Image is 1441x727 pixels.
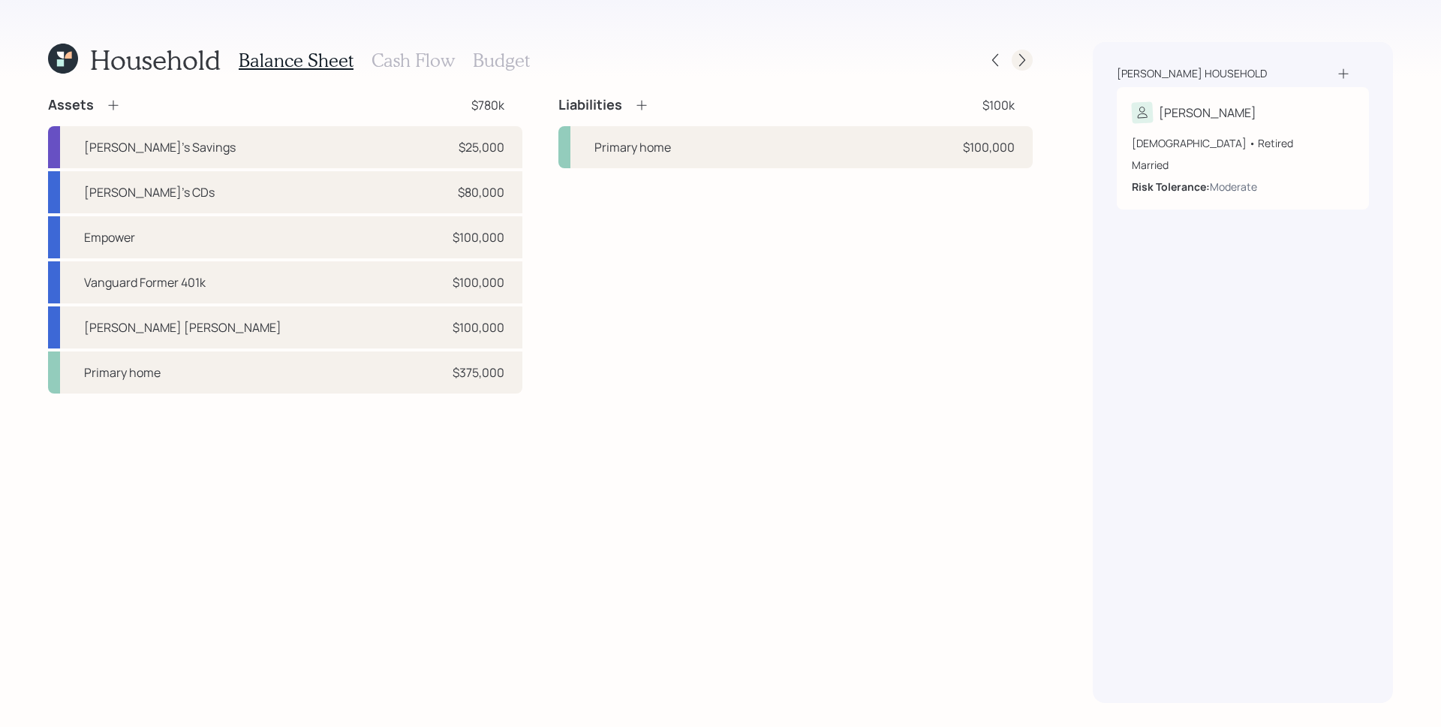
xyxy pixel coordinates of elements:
div: Married [1132,157,1354,173]
div: $100k [982,96,1015,114]
div: $100,000 [963,138,1015,156]
h1: Household [90,44,221,76]
div: [PERSON_NAME] household [1117,66,1267,81]
h3: Cash Flow [372,50,455,71]
div: [PERSON_NAME]'s CDs [84,183,215,201]
div: $375,000 [453,363,504,382]
h4: Liabilities [558,97,622,113]
div: $100,000 [453,273,504,291]
div: $100,000 [453,228,504,246]
div: [DEMOGRAPHIC_DATA] • Retired [1132,135,1354,151]
div: Empower [84,228,135,246]
div: Primary home [594,138,671,156]
div: $25,000 [459,138,504,156]
h3: Budget [473,50,530,71]
div: $780k [471,96,504,114]
div: Moderate [1210,179,1257,195]
div: $100,000 [453,318,504,336]
h4: Assets [48,97,94,113]
b: Risk Tolerance: [1132,179,1210,194]
div: $80,000 [458,183,504,201]
div: Primary home [84,363,161,382]
div: [PERSON_NAME] [PERSON_NAME] [84,318,281,336]
div: [PERSON_NAME] [1159,104,1256,122]
div: Vanguard Former 401k [84,273,206,291]
div: [PERSON_NAME]'s Savings [84,138,236,156]
h3: Balance Sheet [239,50,353,71]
